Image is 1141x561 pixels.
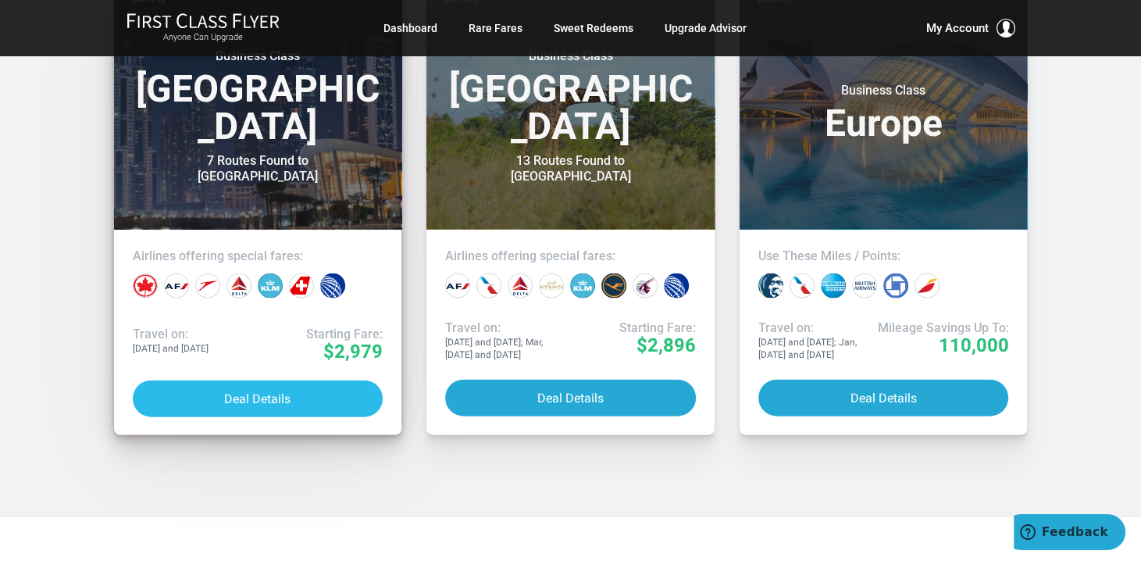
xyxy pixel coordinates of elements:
[133,273,158,298] div: Air Canada
[1014,514,1125,553] iframe: Opens a widget where you can find more information
[133,381,383,417] button: Deal Details
[226,273,251,298] div: Delta Airlines
[258,273,283,298] div: KLM
[133,48,383,145] h3: [GEOGRAPHIC_DATA]
[508,273,533,298] div: Delta Airlines
[476,273,501,298] div: American Airlines
[127,13,280,44] a: First Class FlyerAnyone Can Upgrade
[758,380,1009,416] button: Deal Details
[472,153,668,184] div: 13 Routes Found to [GEOGRAPHIC_DATA]
[472,48,668,64] small: Business Class
[790,273,815,298] div: American miles
[445,248,696,264] h4: Airlines offering special fares:
[601,273,626,298] div: Lufthansa
[664,273,689,298] div: United
[127,32,280,43] small: Anyone Can Upgrade
[883,273,908,298] div: Chase points
[821,273,846,298] div: Amex points
[445,380,696,416] button: Deal Details
[570,273,595,298] div: KLM
[554,14,633,42] a: Sweet Redeems
[539,273,564,298] div: Etihad
[915,273,940,298] div: Iberia miles
[320,273,345,298] div: United
[445,273,470,298] div: Air France
[160,48,355,64] small: Business Class
[289,273,314,298] div: Swiss
[127,13,280,29] img: First Class Flyer
[926,19,989,38] span: My Account
[133,248,383,264] h4: Airlines offering special fares:
[195,273,220,298] div: Austrian Airlines‎
[665,14,747,42] a: Upgrade Advisor
[852,273,877,298] div: British Airways miles
[633,273,658,298] div: Qatar
[383,14,437,42] a: Dashboard
[786,83,981,98] small: Business Class
[926,19,1015,38] button: My Account
[469,14,522,42] a: Rare Fares
[758,273,783,298] div: Alaska miles
[160,153,355,184] div: 7 Routes Found to [GEOGRAPHIC_DATA]
[758,248,1009,264] h4: Use These Miles / Points:
[758,83,1009,142] h3: Europe
[164,273,189,298] div: Air France
[445,48,696,145] h3: [GEOGRAPHIC_DATA]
